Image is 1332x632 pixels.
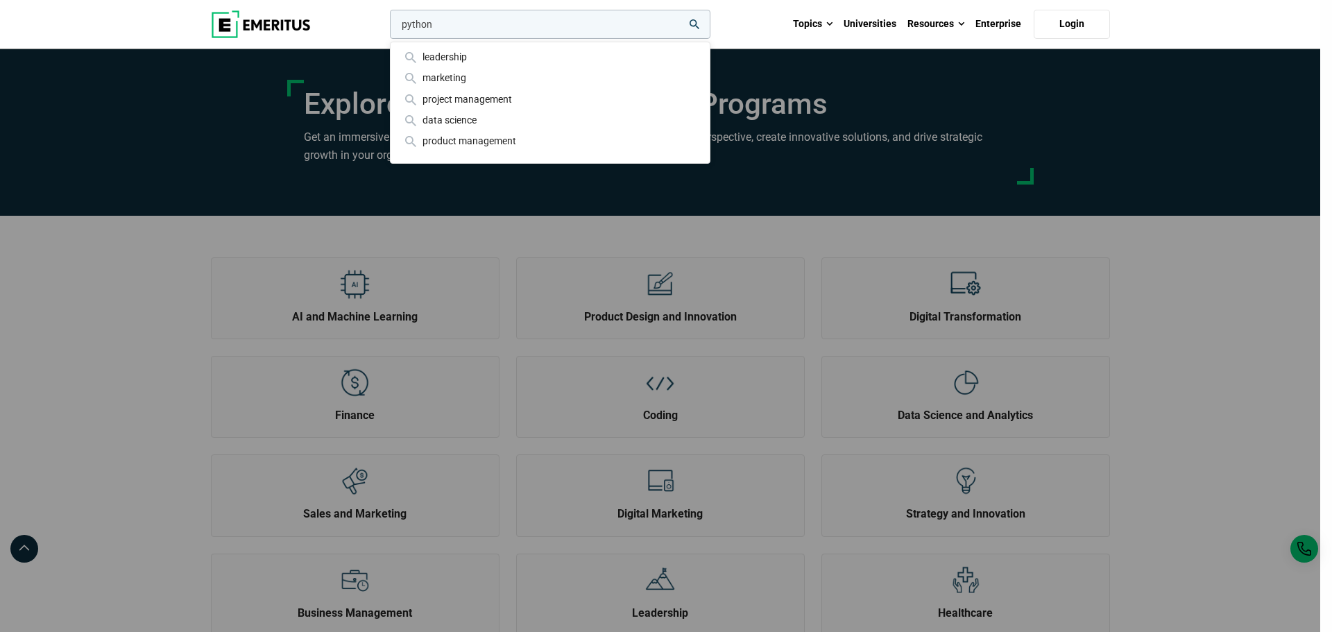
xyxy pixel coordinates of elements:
[402,112,699,128] div: data science
[402,133,699,148] div: product management
[402,70,699,85] div: marketing
[402,49,699,65] div: leadership
[402,92,699,107] div: project management
[390,10,710,39] input: woocommerce-product-search-field-0
[1034,10,1110,39] a: Login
